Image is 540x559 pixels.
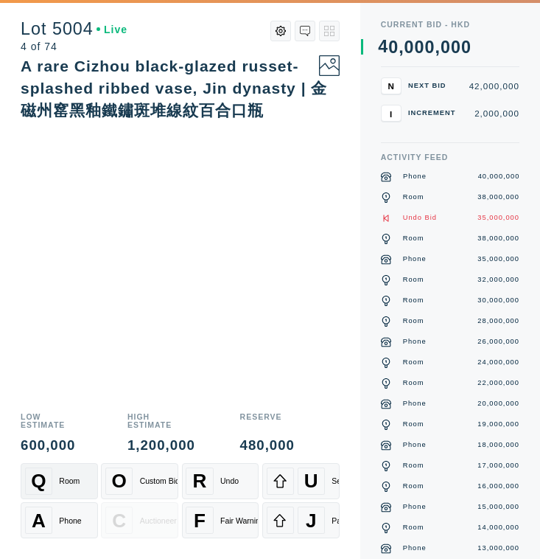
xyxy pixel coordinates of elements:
div: Phone [403,544,427,554]
div: Room [403,358,424,368]
div: Room [403,461,424,471]
div: 0 [451,39,461,56]
span: U [304,470,318,493]
button: QRoom [21,463,98,499]
button: CAuctioneer [101,502,178,538]
div: 2,000,000 [466,109,519,118]
div: 15,000,000 [477,502,519,513]
div: Phone [403,399,427,409]
div: 480,000 [240,439,295,453]
div: A rare Cizhou black-glazed russet-splashed ribbed vase, Jin dynasty | 金 磁州窰黑釉鐵鏽斑堆線紋百合口瓶 [21,58,343,119]
div: 38,000,000 [477,234,519,244]
span: I [390,108,392,118]
div: Room [403,316,424,327]
div: 13,000,000 [477,544,519,554]
span: J [306,509,317,532]
div: Phone [403,172,427,182]
div: 19,000,000 [477,420,519,430]
div: Increment [408,110,460,117]
div: Low Estimate [21,413,83,428]
div: 14,000,000 [477,523,519,533]
div: Undo Bid [403,213,437,223]
div: Pass [332,516,348,525]
div: 38,000,000 [477,192,519,203]
div: 28,000,000 [477,316,519,327]
div: 30,000,000 [477,296,519,306]
button: RUndo [182,463,259,499]
div: 16,000,000 [477,482,519,492]
div: Reserve [240,413,295,428]
div: 4 [378,38,388,55]
div: 1,200,000 [127,439,195,453]
div: 42,000,000 [466,82,519,91]
span: R [193,470,207,493]
button: USell [262,463,340,499]
div: Room [403,420,424,430]
span: O [111,470,126,493]
div: Room [403,523,424,533]
span: F [194,509,206,532]
div: Phone [59,516,81,525]
div: 4 of 74 [21,41,127,52]
div: Custom Bid [140,476,180,485]
div: Room [403,275,424,285]
div: Room [403,192,424,203]
div: Sell [332,476,345,485]
div: 32,000,000 [477,275,519,285]
div: 24,000,000 [477,358,519,368]
span: Q [31,470,46,493]
div: Next Bid [408,83,460,89]
div: Activity Feed [381,153,519,162]
div: 5 [378,56,388,73]
button: JPass [262,502,340,538]
div: Phone [403,440,427,451]
div: 0 [441,39,451,56]
div: 0 [404,39,415,56]
div: Phone [403,337,427,347]
button: N [381,77,402,94]
div: Room [403,296,424,306]
div: 35,000,000 [477,254,519,265]
div: Room [59,476,80,485]
div: 17,000,000 [477,461,519,471]
span: C [112,509,126,532]
div: 26,000,000 [477,337,519,347]
div: 0 [388,39,399,56]
div: , [435,39,441,211]
div: Phone [403,502,427,513]
div: 20,000,000 [477,399,519,409]
div: Fair Warning [220,516,264,525]
div: 18,000,000 [477,440,519,451]
div: Room [403,378,424,389]
div: 40,000,000 [477,172,519,182]
button: OCustom Bid [101,463,178,499]
div: High Estimate [127,413,195,428]
div: Auctioneer [140,516,177,525]
div: 22,000,000 [477,378,519,389]
div: 0 [415,39,425,56]
span: N [388,81,393,91]
button: APhone [21,502,98,538]
div: Current Bid - HKD [381,21,519,29]
div: Live [97,24,127,35]
div: Room [403,234,424,244]
div: Lot 5004 [21,21,127,38]
div: 0 [461,39,471,56]
div: 35,000,000 [477,213,519,223]
div: 0 [425,39,435,56]
div: Undo [220,476,239,485]
button: FFair Warning [182,502,259,538]
button: I [381,105,402,122]
span: A [32,509,46,532]
div: , [399,39,404,211]
div: Room [403,482,424,492]
div: Phone [403,254,427,265]
div: 600,000 [21,439,83,453]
